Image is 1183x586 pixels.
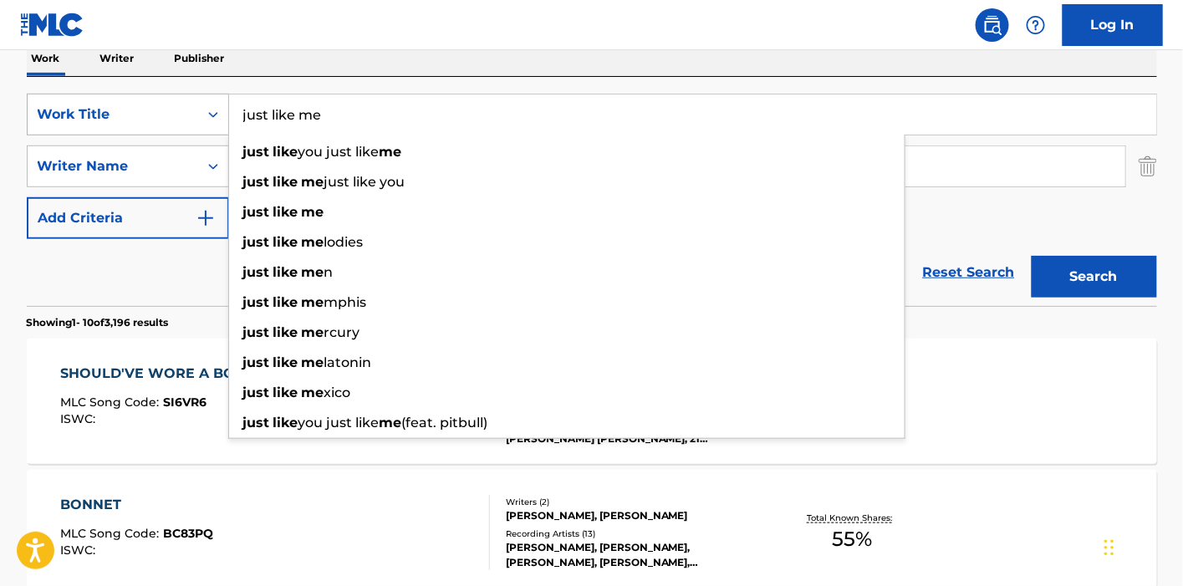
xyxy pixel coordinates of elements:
[243,354,270,370] strong: just
[60,543,99,558] span: ISWC :
[976,8,1009,42] a: Public Search
[324,354,372,370] span: latonin
[163,526,213,541] span: BC83PQ
[324,385,351,400] span: xico
[324,174,405,190] span: just like you
[60,495,213,515] div: BONNET
[506,496,758,508] div: Writers ( 2 )
[273,294,298,310] strong: like
[402,415,488,431] span: (feat. pitbull)
[243,234,270,250] strong: just
[273,144,298,160] strong: like
[95,41,140,76] p: Writer
[1026,15,1046,35] img: help
[1032,256,1157,298] button: Search
[273,385,298,400] strong: like
[243,324,270,340] strong: just
[163,395,207,410] span: SI6VR6
[243,144,270,160] strong: just
[60,364,283,384] div: SHOULD'VE WORE A BONNET
[27,339,1157,464] a: SHOULD'VE WORE A BONNETMLC Song Code:SI6VR6ISWC:Writers (10)[PERSON_NAME], [PERSON_NAME], [PERSON...
[273,264,298,280] strong: like
[832,524,872,554] span: 55 %
[243,415,270,431] strong: just
[324,294,367,310] span: mphis
[380,144,402,160] strong: me
[324,264,334,280] span: n
[243,174,270,190] strong: just
[380,415,402,431] strong: me
[1099,506,1183,586] iframe: Chat Widget
[302,385,324,400] strong: me
[60,411,99,426] span: ISWC :
[915,254,1023,291] a: Reset Search
[324,234,364,250] span: lodies
[243,294,270,310] strong: just
[38,104,188,125] div: Work Title
[302,204,324,220] strong: me
[302,174,324,190] strong: me
[27,315,169,330] p: Showing 1 - 10 of 3,196 results
[20,13,84,37] img: MLC Logo
[808,512,897,524] p: Total Known Shares:
[170,41,230,76] p: Publisher
[196,208,216,228] img: 9d2ae6d4665cec9f34b9.svg
[1063,4,1163,46] a: Log In
[60,395,163,410] span: MLC Song Code :
[302,294,324,310] strong: me
[38,156,188,176] div: Writer Name
[298,144,380,160] span: you just like
[243,264,270,280] strong: just
[302,234,324,250] strong: me
[27,94,1157,306] form: Search Form
[324,324,360,340] span: rcury
[1019,8,1053,42] div: Help
[27,41,65,76] p: Work
[982,15,1002,35] img: search
[302,354,324,370] strong: me
[273,174,298,190] strong: like
[273,324,298,340] strong: like
[60,526,163,541] span: MLC Song Code :
[298,415,380,431] span: you just like
[27,197,229,239] button: Add Criteria
[1104,522,1114,573] div: Drag
[273,234,298,250] strong: like
[243,385,270,400] strong: just
[302,264,324,280] strong: me
[273,354,298,370] strong: like
[273,204,298,220] strong: like
[506,540,758,570] div: [PERSON_NAME], [PERSON_NAME], [PERSON_NAME], [PERSON_NAME], [PERSON_NAME]
[506,508,758,523] div: [PERSON_NAME], [PERSON_NAME]
[1139,145,1157,187] img: Delete Criterion
[273,415,298,431] strong: like
[302,324,324,340] strong: me
[506,527,758,540] div: Recording Artists ( 13 )
[243,204,270,220] strong: just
